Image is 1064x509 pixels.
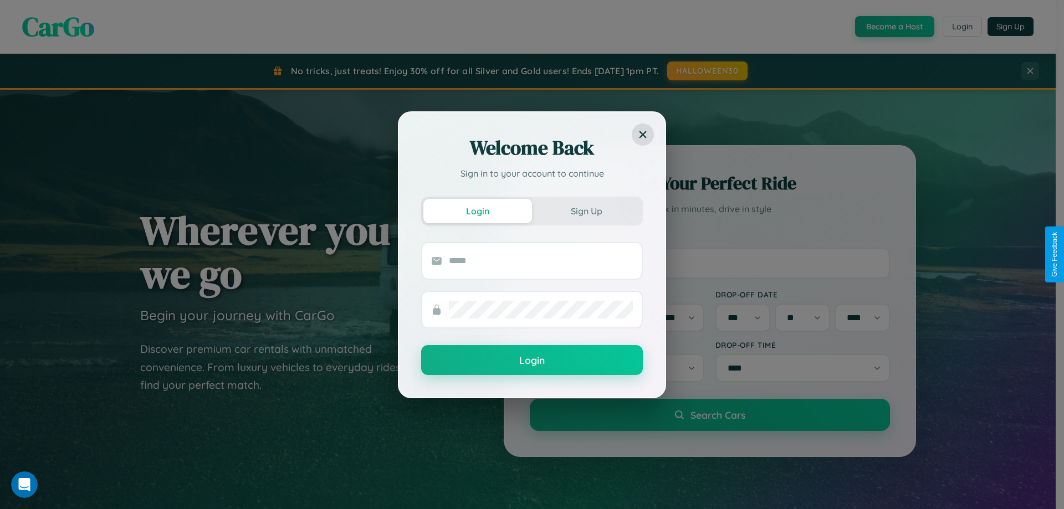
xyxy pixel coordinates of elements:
[421,167,643,180] p: Sign in to your account to continue
[532,199,641,223] button: Sign Up
[421,345,643,375] button: Login
[11,471,38,498] iframe: Intercom live chat
[421,135,643,161] h2: Welcome Back
[423,199,532,223] button: Login
[1051,232,1058,277] div: Give Feedback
